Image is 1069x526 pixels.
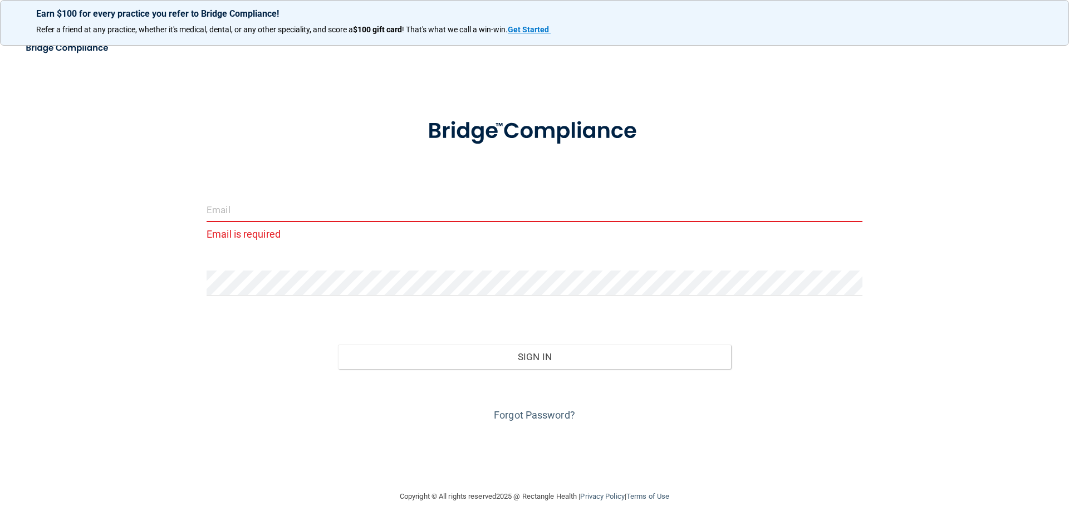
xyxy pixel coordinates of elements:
a: Get Started [508,25,551,34]
strong: $100 gift card [353,25,402,34]
p: Earn $100 for every practice you refer to Bridge Compliance! [36,8,1033,19]
a: Forgot Password? [494,409,575,421]
a: Terms of Use [626,492,669,500]
img: bridge_compliance_login_screen.278c3ca4.svg [17,37,119,60]
p: Email is required [207,225,862,243]
a: Privacy Policy [580,492,624,500]
span: Refer a friend at any practice, whether it's medical, dental, or any other speciality, and score a [36,25,353,34]
input: Email [207,197,862,222]
span: ! That's what we call a win-win. [402,25,508,34]
img: bridge_compliance_login_screen.278c3ca4.svg [405,102,664,160]
strong: Get Started [508,25,549,34]
div: Copyright © All rights reserved 2025 @ Rectangle Health | | [331,479,738,514]
button: Sign In [338,345,732,369]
